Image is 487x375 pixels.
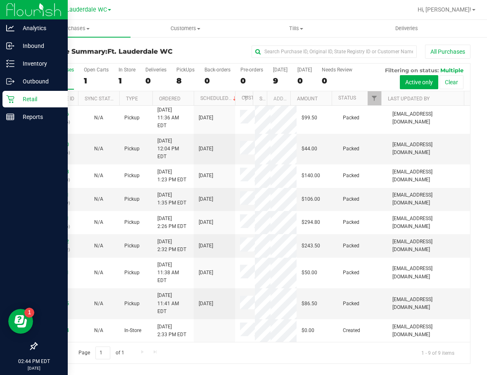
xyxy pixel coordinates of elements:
[14,94,64,104] p: Retail
[36,48,181,55] h3: Purchase Summary:
[392,215,465,230] span: [EMAIL_ADDRESS][DOMAIN_NAME]
[124,195,140,203] span: Pickup
[259,96,303,102] a: State Registry ID
[94,243,103,249] span: Not Applicable
[392,265,465,280] span: [EMAIL_ADDRESS][DOMAIN_NAME]
[176,76,195,85] div: 8
[94,172,103,180] button: N/A
[107,47,173,55] span: Ft. Lauderdale WC
[131,25,241,32] span: Customers
[157,292,189,316] span: [DATE] 11:41 AM EDT
[343,145,359,153] span: Packed
[392,296,465,311] span: [EMAIL_ADDRESS][DOMAIN_NAME]
[159,96,181,102] a: Ordered
[302,327,314,335] span: $0.00
[343,195,359,203] span: Packed
[388,96,430,102] a: Last Updated By
[6,113,14,121] inline-svg: Reports
[239,91,253,105] a: Filter
[4,358,64,365] p: 02:44 PM EDT
[392,323,465,339] span: [EMAIL_ADDRESS][DOMAIN_NAME]
[418,6,471,13] span: Hi, [PERSON_NAME]!
[4,365,64,371] p: [DATE]
[199,145,213,153] span: [DATE]
[145,76,166,85] div: 0
[302,242,320,250] span: $243.50
[392,141,465,157] span: [EMAIL_ADDRESS][DOMAIN_NAME]
[8,309,33,334] iframe: Resource center
[124,327,141,335] span: In-Store
[267,91,290,106] th: Address
[14,41,64,51] p: Inbound
[94,328,103,333] span: Not Applicable
[14,112,64,122] p: Reports
[302,114,317,122] span: $99.50
[204,76,230,85] div: 0
[392,110,465,126] span: [EMAIL_ADDRESS][DOMAIN_NAME]
[343,327,360,335] span: Created
[241,20,352,37] a: Tills
[124,145,140,153] span: Pickup
[94,145,103,153] button: N/A
[124,172,140,180] span: Pickup
[199,269,213,277] span: [DATE]
[199,218,213,226] span: [DATE]
[84,76,109,85] div: 1
[6,59,14,68] inline-svg: Inventory
[94,242,103,250] button: N/A
[297,96,318,102] a: Amount
[94,300,103,308] button: N/A
[157,106,189,130] span: [DATE] 11:36 AM EDT
[157,191,186,207] span: [DATE] 1:35 PM EDT
[94,146,103,152] span: Not Applicable
[124,114,140,122] span: Pickup
[322,76,352,85] div: 0
[176,67,195,73] div: PickUps
[20,20,131,37] a: Purchases
[6,24,14,32] inline-svg: Analytics
[199,195,213,203] span: [DATE]
[252,45,417,58] input: Search Purchase ID, Original ID, State Registry ID or Customer Name...
[343,269,359,277] span: Packed
[14,59,64,69] p: Inventory
[440,67,463,74] span: Multiple
[385,67,439,74] span: Filtering on status:
[302,145,317,153] span: $44.00
[94,195,103,203] button: N/A
[240,67,263,73] div: Pre-orders
[57,6,107,13] span: Ft. Lauderdale WC
[95,347,110,359] input: 1
[240,76,263,85] div: 0
[157,238,186,254] span: [DATE] 2:32 PM EDT
[343,242,359,250] span: Packed
[297,67,312,73] div: [DATE]
[20,25,131,32] span: Purchases
[84,67,109,73] div: Open Carts
[400,75,438,89] button: Active only
[199,242,213,250] span: [DATE]
[94,115,103,121] span: Not Applicable
[273,67,287,73] div: [DATE]
[6,42,14,50] inline-svg: Inbound
[94,114,103,122] button: N/A
[94,269,103,277] button: N/A
[94,219,103,225] span: Not Applicable
[157,168,186,184] span: [DATE] 1:23 PM EDT
[392,191,465,207] span: [EMAIL_ADDRESS][DOMAIN_NAME]
[94,218,103,226] button: N/A
[119,67,135,73] div: In Store
[124,300,140,308] span: Pickup
[322,67,352,73] div: Needs Review
[157,215,186,230] span: [DATE] 2:26 PM EDT
[94,327,103,335] button: N/A
[94,173,103,178] span: Not Applicable
[392,238,465,254] span: [EMAIL_ADDRESS][DOMAIN_NAME]
[204,67,230,73] div: Back-orders
[368,91,381,105] a: Filter
[6,77,14,85] inline-svg: Outbound
[343,114,359,122] span: Packed
[24,308,34,318] iframe: Resource center unread badge
[157,137,189,161] span: [DATE] 12:04 PM EDT
[302,269,317,277] span: $50.00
